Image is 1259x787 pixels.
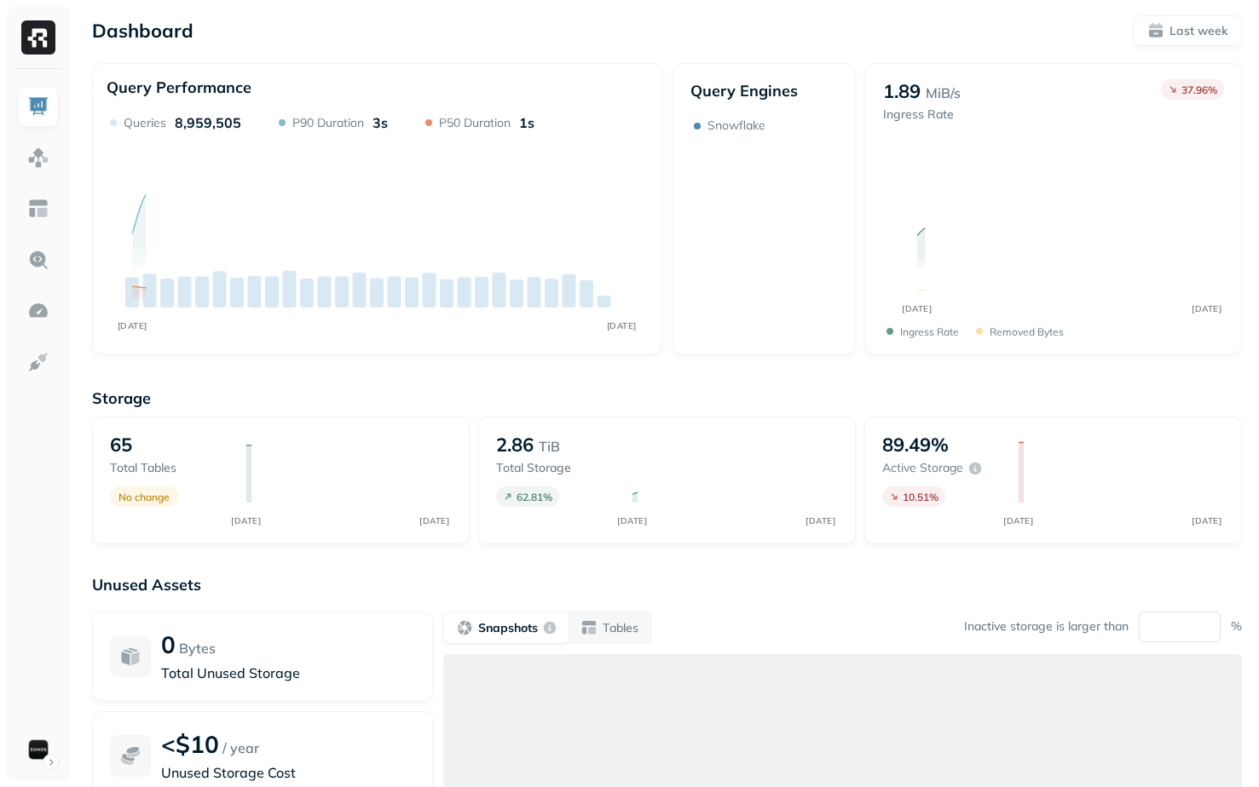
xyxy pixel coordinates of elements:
[124,115,166,131] p: Queries
[882,433,949,457] p: 89.49%
[690,81,838,101] p: Query Engines
[118,491,170,503] p: No change
[292,115,364,131] p: P90 Duration
[900,325,959,338] p: Ingress Rate
[519,114,534,131] p: 1s
[232,515,262,526] tspan: [DATE]
[707,118,765,134] p: Snowflake
[222,738,259,758] p: / year
[161,729,219,759] p: <$10
[161,629,176,659] p: 0
[21,20,55,55] img: Ryft
[27,300,49,322] img: Optimization
[27,249,49,271] img: Query Explorer
[107,78,251,97] p: Query Performance
[439,115,511,131] p: P50 Duration
[517,491,552,503] p: 62.81 %
[882,460,963,476] p: Active storage
[27,95,49,118] img: Dashboard
[496,460,615,476] p: Total storage
[618,515,648,526] tspan: [DATE]
[92,388,1242,408] p: Storage
[118,320,147,330] tspan: [DATE]
[603,620,638,636] p: Tables
[903,491,938,503] p: 10.51 %
[26,738,50,761] img: Sonos
[161,762,415,783] p: Unused Storage Cost
[539,436,560,457] p: TiB
[420,515,450,526] tspan: [DATE]
[903,303,933,313] tspan: [DATE]
[110,433,132,457] p: 65
[990,325,1064,338] p: Removed bytes
[175,114,241,131] p: 8,959,505
[1181,83,1217,96] p: 37.96 %
[27,146,49,169] img: Assets
[110,460,229,476] p: Total tables
[1193,303,1222,313] tspan: [DATE]
[92,19,193,43] p: Dashboard
[1133,15,1242,46] button: Last week
[883,106,961,123] p: Ingress Rate
[806,515,836,526] tspan: [DATE]
[1231,618,1242,635] p: %
[373,114,388,131] p: 3s
[92,575,1242,595] p: Unused Assets
[179,638,216,658] p: Bytes
[883,79,921,103] p: 1.89
[27,198,49,220] img: Asset Explorer
[926,83,961,103] p: MiB/s
[1169,23,1227,39] p: Last week
[161,663,415,683] p: Total Unused Storage
[478,620,538,636] p: Snapshots
[607,320,637,330] tspan: [DATE]
[1193,515,1222,526] tspan: [DATE]
[1004,515,1034,526] tspan: [DATE]
[496,433,534,457] p: 2.86
[964,618,1129,635] p: Inactive storage is larger than
[27,351,49,373] img: Integrations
